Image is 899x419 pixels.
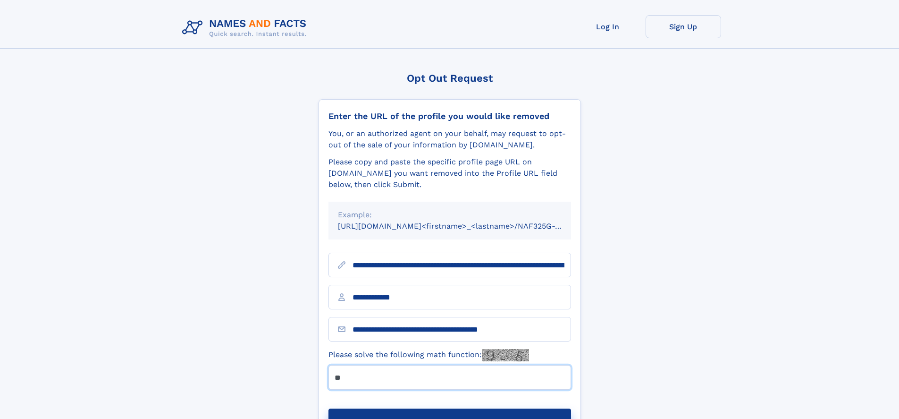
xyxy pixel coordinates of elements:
[338,209,562,221] div: Example:
[319,72,581,84] div: Opt Out Request
[328,349,529,361] label: Please solve the following math function:
[328,128,571,151] div: You, or an authorized agent on your behalf, may request to opt-out of the sale of your informatio...
[338,222,589,231] small: [URL][DOMAIN_NAME]<firstname>_<lastname>/NAF325G-xxxxxxxx
[328,156,571,190] div: Please copy and paste the specific profile page URL on [DOMAIN_NAME] you want removed into the Pr...
[570,15,646,38] a: Log In
[178,15,314,41] img: Logo Names and Facts
[328,111,571,121] div: Enter the URL of the profile you would like removed
[646,15,721,38] a: Sign Up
